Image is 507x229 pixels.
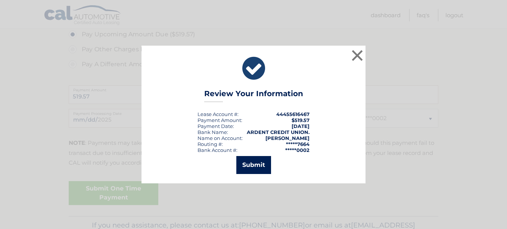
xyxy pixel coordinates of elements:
button: × [350,48,365,63]
span: [DATE] [292,123,310,129]
div: Name on Account: [197,135,243,141]
strong: ARDENT CREDIT UNION. [247,129,310,135]
div: : [197,123,234,129]
span: $519.57 [292,117,310,123]
div: Routing #: [197,141,223,147]
div: Lease Account #: [197,111,239,117]
strong: 44455616467 [276,111,310,117]
button: Submit [236,156,271,174]
div: Bank Account #: [197,147,237,153]
div: Bank Name: [197,129,228,135]
h3: Review Your Information [204,89,303,102]
strong: [PERSON_NAME] [265,135,310,141]
span: Payment Date [197,123,233,129]
div: Payment Amount: [197,117,242,123]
